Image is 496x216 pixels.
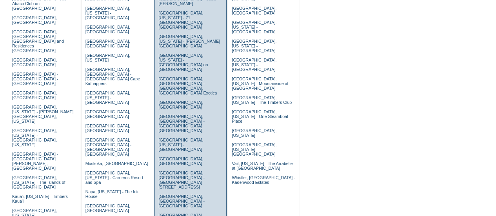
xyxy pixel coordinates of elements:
[12,72,58,86] a: [GEOGRAPHIC_DATA] - [GEOGRAPHIC_DATA] - [GEOGRAPHIC_DATA]
[232,128,276,138] a: [GEOGRAPHIC_DATA], [US_STATE]
[12,152,58,171] a: [GEOGRAPHIC_DATA] - [GEOGRAPHIC_DATA][PERSON_NAME], [GEOGRAPHIC_DATA]
[85,39,130,48] a: [GEOGRAPHIC_DATA], [GEOGRAPHIC_DATA]
[12,175,65,189] a: [GEOGRAPHIC_DATA], [US_STATE] - The Islands of [GEOGRAPHIC_DATA]
[232,161,293,171] a: Vail, [US_STATE] - The Arrabelle at [GEOGRAPHIC_DATA]
[85,161,148,166] a: Muskoka, [GEOGRAPHIC_DATA]
[85,67,140,86] a: [GEOGRAPHIC_DATA], [GEOGRAPHIC_DATA] - [GEOGRAPHIC_DATA] Cape Kidnappers
[85,91,130,105] a: [GEOGRAPHIC_DATA], [US_STATE] - [GEOGRAPHIC_DATA]
[158,194,204,208] a: [GEOGRAPHIC_DATA], [GEOGRAPHIC_DATA] - [GEOGRAPHIC_DATA]
[158,114,204,133] a: [GEOGRAPHIC_DATA], [GEOGRAPHIC_DATA] - [GEOGRAPHIC_DATA] [GEOGRAPHIC_DATA]
[12,128,57,147] a: [GEOGRAPHIC_DATA], [US_STATE] - [GEOGRAPHIC_DATA], [US_STATE]
[85,138,131,156] a: [GEOGRAPHIC_DATA], [GEOGRAPHIC_DATA] - [GEOGRAPHIC_DATA] [GEOGRAPHIC_DATA]
[158,76,217,95] a: [GEOGRAPHIC_DATA], [GEOGRAPHIC_DATA] - [GEOGRAPHIC_DATA], [GEOGRAPHIC_DATA] Exotica
[232,95,292,105] a: [GEOGRAPHIC_DATA], [US_STATE] - The Timbers Club
[158,138,203,152] a: [GEOGRAPHIC_DATA], [US_STATE] - [GEOGRAPHIC_DATA]
[85,25,130,34] a: [GEOGRAPHIC_DATA], [GEOGRAPHIC_DATA]
[158,53,208,72] a: [GEOGRAPHIC_DATA], [US_STATE] - [GEOGRAPHIC_DATA] on [GEOGRAPHIC_DATA]
[85,189,139,199] a: Napa, [US_STATE] - The Ink House
[85,109,130,119] a: [GEOGRAPHIC_DATA], [GEOGRAPHIC_DATA]
[232,58,276,72] a: [GEOGRAPHIC_DATA], [US_STATE] - [GEOGRAPHIC_DATA]
[232,6,276,15] a: [GEOGRAPHIC_DATA], [GEOGRAPHIC_DATA]
[12,194,68,203] a: Kaua'i, [US_STATE] - Timbers Kaua'i
[232,175,295,185] a: Whistler, [GEOGRAPHIC_DATA] - Kadenwood Estates
[85,53,130,62] a: [GEOGRAPHIC_DATA], [US_STATE]
[158,100,203,109] a: [GEOGRAPHIC_DATA], [GEOGRAPHIC_DATA]
[12,105,74,123] a: [GEOGRAPHIC_DATA], [US_STATE] - [PERSON_NAME][GEOGRAPHIC_DATA], [US_STATE]
[158,171,204,189] a: [GEOGRAPHIC_DATA], [GEOGRAPHIC_DATA] - [GEOGRAPHIC_DATA][STREET_ADDRESS]
[158,11,203,29] a: [GEOGRAPHIC_DATA], [US_STATE] - 71 [GEOGRAPHIC_DATA], [GEOGRAPHIC_DATA]
[232,39,276,53] a: [GEOGRAPHIC_DATA], [US_STATE] - [GEOGRAPHIC_DATA]
[232,109,288,123] a: [GEOGRAPHIC_DATA], [US_STATE] - One Steamboat Place
[12,29,64,53] a: [GEOGRAPHIC_DATA], [GEOGRAPHIC_DATA] - [GEOGRAPHIC_DATA] and Residences [GEOGRAPHIC_DATA]
[12,58,57,67] a: [GEOGRAPHIC_DATA], [GEOGRAPHIC_DATA]
[232,20,276,34] a: [GEOGRAPHIC_DATA], [US_STATE] - [GEOGRAPHIC_DATA]
[158,34,220,48] a: [GEOGRAPHIC_DATA], [US_STATE] - [PERSON_NAME][GEOGRAPHIC_DATA]
[85,123,130,133] a: [GEOGRAPHIC_DATA], [GEOGRAPHIC_DATA]
[158,156,203,166] a: [GEOGRAPHIC_DATA], [GEOGRAPHIC_DATA]
[85,6,130,20] a: [GEOGRAPHIC_DATA], [US_STATE] - [GEOGRAPHIC_DATA]
[12,15,57,25] a: [GEOGRAPHIC_DATA], [GEOGRAPHIC_DATA]
[85,171,143,185] a: [GEOGRAPHIC_DATA], [US_STATE] - Carneros Resort and Spa
[12,91,57,100] a: [GEOGRAPHIC_DATA], [GEOGRAPHIC_DATA]
[85,203,130,213] a: [GEOGRAPHIC_DATA], [GEOGRAPHIC_DATA]
[232,142,276,156] a: [GEOGRAPHIC_DATA], [US_STATE] - [GEOGRAPHIC_DATA]
[232,76,288,91] a: [GEOGRAPHIC_DATA], [US_STATE] - Mountainside at [GEOGRAPHIC_DATA]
